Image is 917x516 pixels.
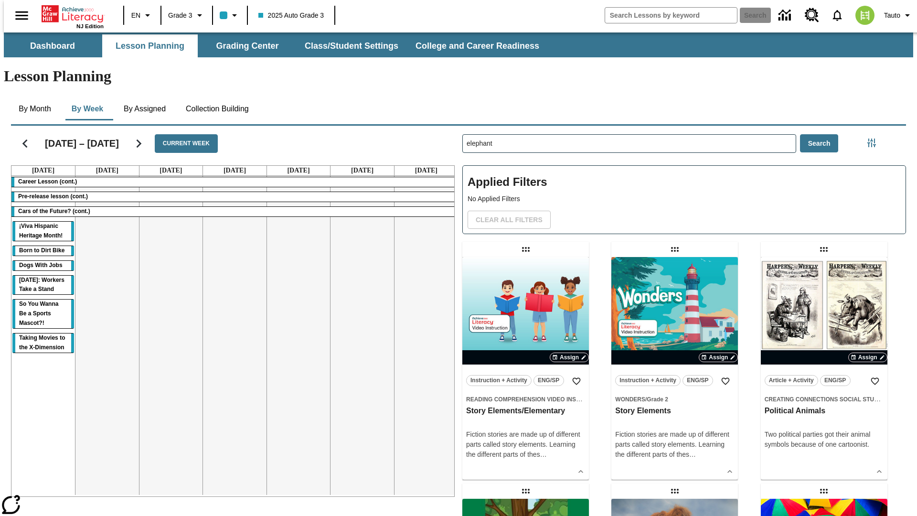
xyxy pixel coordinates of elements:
a: September 7, 2025 [413,166,439,175]
span: … [540,451,547,458]
span: Career Lesson (cont.) [18,178,77,185]
div: Fiction stories are made up of different parts called story elements. Learning the different part... [466,430,585,460]
a: September 5, 2025 [285,166,311,175]
span: Article + Activity [769,376,814,386]
button: By Assigned [116,97,173,120]
button: Filters Side menu [862,133,881,152]
p: No Applied Filters [468,194,901,204]
div: Draggable lesson: Oteos, the Elephant of Surprise [518,484,533,499]
div: Fiction stories are made up of different parts called story elements. Learning the different part... [615,430,734,460]
button: Add to Favorites [717,373,734,390]
a: Home [42,4,104,23]
a: Data Center [773,2,799,29]
span: … [689,451,696,458]
span: So You Wanna Be a Sports Mascot?! [19,301,58,326]
span: s [537,451,540,458]
div: Draggable lesson: Story Elements [667,242,682,257]
span: Tauto [884,11,900,21]
span: Dogs With Jobs [19,262,63,269]
button: Select a new avatar [850,3,880,28]
button: Lesson Planning [102,34,198,57]
button: Next [127,131,151,156]
span: Pre-release lesson (cont.) [18,193,88,200]
button: Assign Choose Dates [848,353,887,362]
span: Cars of the Future? (cont.) [18,208,90,215]
button: Add to Favorites [866,373,884,390]
span: NJ Edition [76,23,104,29]
div: ¡Viva Hispanic Heritage Month! [12,222,74,241]
h3: Political Animals [765,406,884,416]
div: Pre-release lesson (cont.) [11,192,458,202]
button: Dashboard [5,34,100,57]
button: Collection Building [178,97,256,120]
span: ENG/SP [824,376,846,386]
button: Show Details [723,464,737,479]
a: Notifications [825,3,850,28]
button: By Month [11,97,59,120]
button: Assign Choose Dates [550,353,589,362]
button: ENG/SP [533,375,564,386]
div: Draggable lesson: Story Elements/Elementary [518,242,533,257]
button: ENG/SP [682,375,713,386]
span: Labor Day: Workers Take a Stand [19,277,64,293]
span: / [645,396,647,403]
button: Class/Student Settings [297,34,406,57]
button: Profile/Settings [880,7,917,24]
span: Instruction + Activity [470,376,527,386]
a: September 3, 2025 [158,166,184,175]
button: ENG/SP [820,375,851,386]
span: Grade 3 [168,11,192,21]
div: Draggable lesson: Political Animals [816,242,832,257]
button: Instruction + Activity [615,375,681,386]
div: lesson details [761,257,887,480]
div: SubNavbar [4,34,548,57]
span: ENG/SP [538,376,559,386]
button: Assign Choose Dates [699,353,738,362]
div: lesson details [462,257,589,480]
span: s [686,451,689,458]
span: EN [131,11,140,21]
button: Show Details [574,464,588,479]
div: lesson details [611,257,738,480]
span: Reading Comprehension Video Instruction [466,396,606,403]
span: Assign [709,353,728,362]
h1: Lesson Planning [4,67,913,85]
h3: Story Elements/Elementary [466,406,585,416]
span: Assign [560,353,579,362]
div: Draggable lesson: Welcome to Pleistocene Park [667,484,682,499]
span: 2025 Auto Grade 3 [258,11,324,21]
button: By Week [64,97,111,120]
h2: Applied Filters [468,171,901,194]
div: Home [42,3,104,29]
span: ENG/SP [687,376,708,386]
div: Labor Day: Workers Take a Stand [12,276,74,295]
h2: [DATE] – [DATE] [45,138,119,149]
span: Assign [858,353,877,362]
div: Taking Movies to the X-Dimension [12,333,74,353]
button: Class color is light blue. Change class color [216,7,244,24]
img: avatar image [855,6,874,25]
button: Open side menu [8,1,36,30]
div: So You Wanna Be a Sports Mascot?! [12,300,74,328]
a: Resource Center, Will open in new tab [799,2,825,28]
div: Dogs With Jobs [12,261,74,270]
div: Career Lesson (cont.) [11,177,458,187]
a: September 4, 2025 [222,166,248,175]
button: Language: EN, Select a language [127,7,158,24]
a: September 2, 2025 [94,166,120,175]
button: Previous [13,131,37,156]
span: Topic: Wonders/Grade 2 [615,394,734,404]
span: ¡Viva Hispanic Heritage Month! [19,223,63,239]
input: search field [605,8,737,23]
button: Grading Center [200,34,295,57]
span: Taking Movies to the X-Dimension [19,334,65,351]
div: Applied Filters [462,165,906,234]
div: Two political parties got their animal symbols because of one cartoonist. [765,430,884,450]
a: September 1, 2025 [30,166,56,175]
div: Cars of the Future? (cont.) [11,207,458,216]
span: Creating Connections Social Studies [765,396,888,403]
button: College and Career Readiness [408,34,547,57]
span: Grade 2 [647,396,668,403]
button: Instruction + Activity [466,375,532,386]
span: Born to Dirt Bike [19,247,64,254]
